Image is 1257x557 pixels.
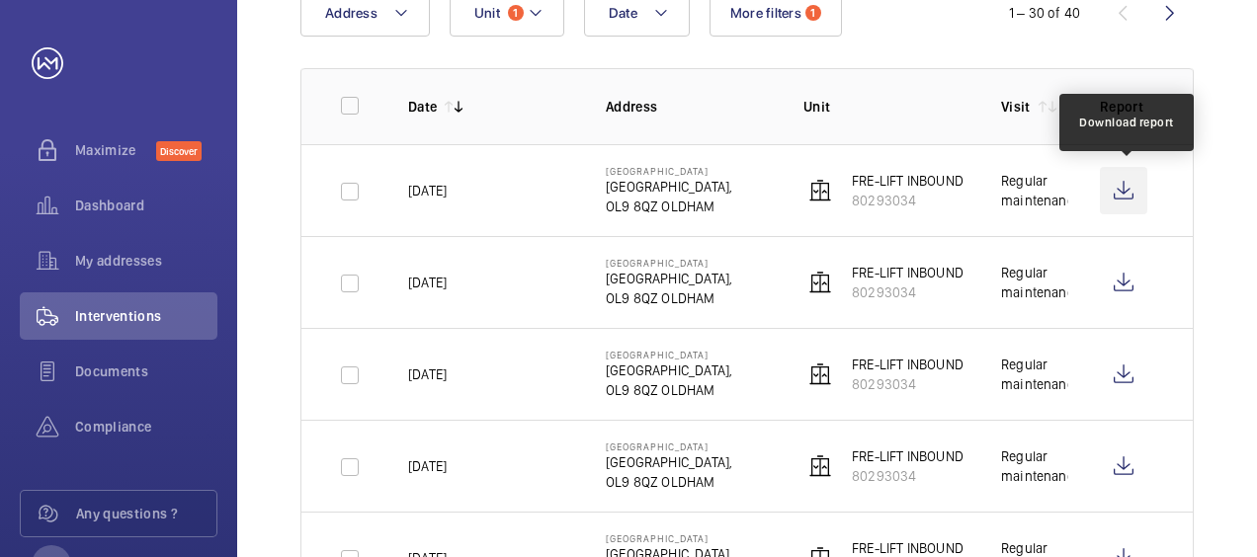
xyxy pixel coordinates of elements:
p: Date [408,97,437,117]
div: 1 – 30 of 40 [1009,3,1080,23]
img: elevator.svg [808,454,832,478]
p: [GEOGRAPHIC_DATA], [606,452,732,472]
div: Regular maintenance [1001,171,1068,210]
img: elevator.svg [808,362,832,386]
p: FRE-LIFT INBOUND [852,355,964,374]
p: [DATE] [408,273,447,292]
p: Address [606,97,772,117]
p: [DATE] [408,181,447,200]
div: Regular maintenance [1001,446,1068,486]
span: 1 [508,5,524,21]
p: OL9 8QZ OLDHAM [606,197,732,216]
img: elevator.svg [808,271,832,294]
p: [DATE] [408,456,447,476]
div: Download report [1079,114,1174,131]
p: 80293034 [852,282,964,302]
p: [GEOGRAPHIC_DATA], [606,177,732,197]
div: Regular maintenance [1001,355,1068,394]
p: Visit [1001,97,1031,117]
p: [GEOGRAPHIC_DATA] [606,440,732,452]
p: [GEOGRAPHIC_DATA], [606,360,732,380]
span: Discover [156,141,202,161]
p: [GEOGRAPHIC_DATA] [606,165,732,177]
span: Documents [75,361,217,381]
p: [GEOGRAPHIC_DATA] [606,349,732,360]
p: FRE-LIFT INBOUND [852,171,964,191]
span: Dashboard [75,196,217,215]
span: Unit [474,5,500,21]
p: FRE-LIFT INBOUND [852,263,964,282]
span: Date [609,5,637,21]
span: Interventions [75,306,217,326]
p: OL9 8QZ OLDHAM [606,288,732,308]
span: Maximize [75,140,156,160]
p: [GEOGRAPHIC_DATA] [606,532,732,544]
span: Any questions ? [76,504,216,523]
p: [GEOGRAPHIC_DATA], [606,269,732,288]
p: FRE-LIFT INBOUND [852,446,964,466]
span: More filters [730,5,801,21]
p: 80293034 [852,374,964,394]
span: Compliance [75,417,217,437]
span: My addresses [75,251,217,271]
p: [DATE] [408,364,447,384]
img: elevator.svg [808,179,832,202]
p: Unit [803,97,969,117]
p: 80293034 [852,191,964,210]
p: [GEOGRAPHIC_DATA] [606,257,732,269]
p: OL9 8QZ OLDHAM [606,472,732,492]
p: 80293034 [852,466,964,486]
span: 1 [805,5,821,21]
span: Address [325,5,377,21]
div: Regular maintenance [1001,263,1068,302]
p: OL9 8QZ OLDHAM [606,380,732,400]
